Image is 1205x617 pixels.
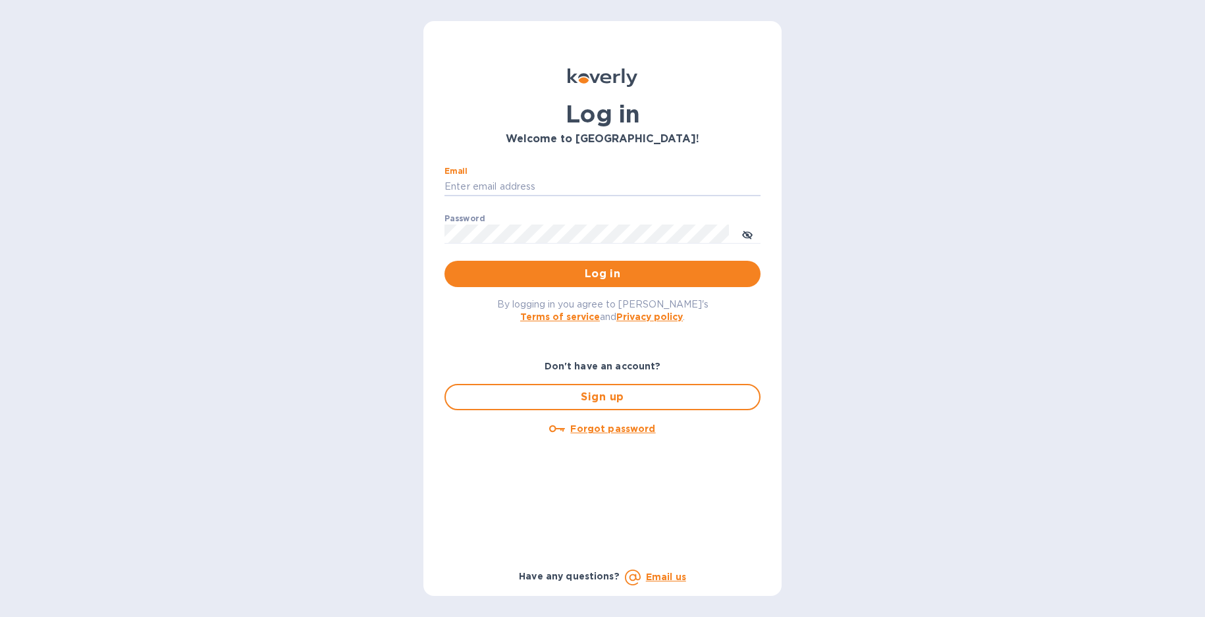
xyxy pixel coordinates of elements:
[497,299,709,322] span: By logging in you agree to [PERSON_NAME]'s and .
[444,215,485,223] label: Password
[444,100,761,128] h1: Log in
[455,266,750,282] span: Log in
[545,361,661,371] b: Don't have an account?
[444,384,761,410] button: Sign up
[734,221,761,247] button: toggle password visibility
[444,261,761,287] button: Log in
[519,571,620,581] b: Have any questions?
[570,423,655,434] u: Forgot password
[616,311,683,322] a: Privacy policy
[444,177,761,197] input: Enter email address
[646,572,686,582] a: Email us
[444,133,761,146] h3: Welcome to [GEOGRAPHIC_DATA]!
[568,68,637,87] img: Koverly
[456,389,749,405] span: Sign up
[444,167,468,175] label: Email
[520,311,600,322] a: Terms of service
